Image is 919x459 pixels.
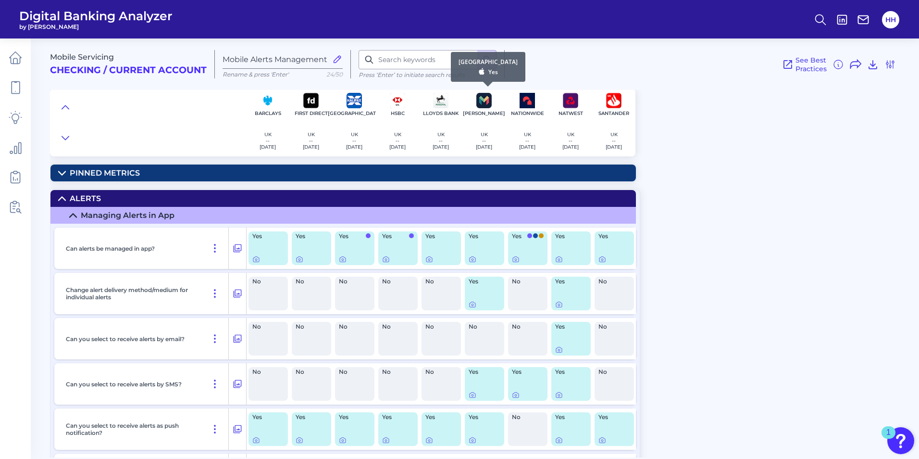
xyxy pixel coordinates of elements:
[70,168,140,178] div: Pinned Metrics
[511,110,544,116] p: Nationwide
[382,324,408,330] span: No
[425,369,451,375] span: No
[425,279,451,284] span: No
[389,131,406,138] p: UK
[469,369,495,375] span: Yes
[555,279,581,284] span: Yes
[433,144,449,150] p: [DATE]
[782,56,827,73] a: See Best Practices
[598,324,624,330] span: No
[519,144,535,150] p: [DATE]
[50,165,636,181] summary: Pinned Metrics
[382,233,408,239] span: Yes
[478,68,498,76] span: Yes
[296,279,322,284] span: No
[359,71,497,78] p: Press ‘Enter’ to initiate search results
[66,245,155,252] p: Can alerts be managed in app?
[50,190,636,207] summary: Alerts
[359,50,497,69] input: Search keywords
[512,279,538,284] span: No
[346,138,362,144] p: --
[252,279,278,284] span: No
[296,414,322,420] span: Yes
[66,381,182,388] p: Can you select to receive alerts by SMS?
[339,279,365,284] span: No
[50,52,114,62] span: Mobile Servicing
[562,131,579,138] p: UK
[555,324,581,330] span: Yes
[252,369,278,375] span: No
[469,233,495,239] span: Yes
[295,110,328,116] p: First Direct
[66,422,198,436] p: Can you select to receive alerts as push notification?
[70,194,101,203] div: Alerts
[469,414,495,420] span: Yes
[555,414,581,420] span: Yes
[389,138,406,144] p: --
[328,110,381,116] p: [GEOGRAPHIC_DATA]
[519,138,535,144] p: --
[512,324,538,330] span: No
[346,144,362,150] p: [DATE]
[795,56,827,73] span: See Best Practices
[50,65,207,76] h2: Checking / Current Account
[19,9,173,23] span: Digital Banking Analyzer
[303,131,319,138] p: UK
[252,324,278,330] span: No
[346,131,362,138] p: UK
[339,324,365,330] span: No
[606,138,622,144] p: --
[598,279,624,284] span: No
[66,286,198,301] p: Change alert delivery method/medium for individual alerts
[303,138,319,144] p: --
[886,433,891,445] div: 1
[382,279,408,284] span: No
[296,233,322,239] span: Yes
[555,369,581,375] span: Yes
[562,144,579,150] p: [DATE]
[469,324,495,330] span: No
[469,279,495,284] span: Yes
[887,427,914,454] button: Open Resource Center, 1 new notification
[598,369,624,375] span: No
[326,71,343,78] span: 24/50
[339,233,365,239] span: Yes
[463,110,505,116] p: [PERSON_NAME]
[882,11,899,28] button: HH
[598,233,624,239] span: Yes
[476,144,492,150] p: [DATE]
[260,144,276,150] p: [DATE]
[562,138,579,144] p: --
[50,207,636,224] summary: Managing Alerts in App
[459,58,518,66] span: [GEOGRAPHIC_DATA]
[606,131,622,138] p: UK
[260,131,276,138] p: UK
[382,369,408,375] span: No
[606,144,622,150] p: [DATE]
[339,369,365,375] span: No
[19,23,173,30] span: by [PERSON_NAME]
[252,233,278,239] span: Yes
[512,369,538,375] span: Yes
[252,414,278,420] span: Yes
[296,369,322,375] span: No
[423,110,459,116] p: Lloyds Bank
[303,144,319,150] p: [DATE]
[476,131,492,138] p: UK
[598,110,629,116] p: Santander
[519,131,535,138] p: UK
[389,144,406,150] p: [DATE]
[433,131,449,138] p: UK
[339,414,365,420] span: Yes
[382,414,408,420] span: Yes
[476,138,492,144] p: --
[223,71,343,78] p: Rename & press 'Enter'
[512,233,526,239] span: Yes
[433,138,449,144] p: --
[255,110,281,116] p: Barclays
[425,324,451,330] span: No
[260,138,276,144] p: --
[391,110,405,116] p: HSBC
[296,324,322,330] span: No
[555,233,581,239] span: Yes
